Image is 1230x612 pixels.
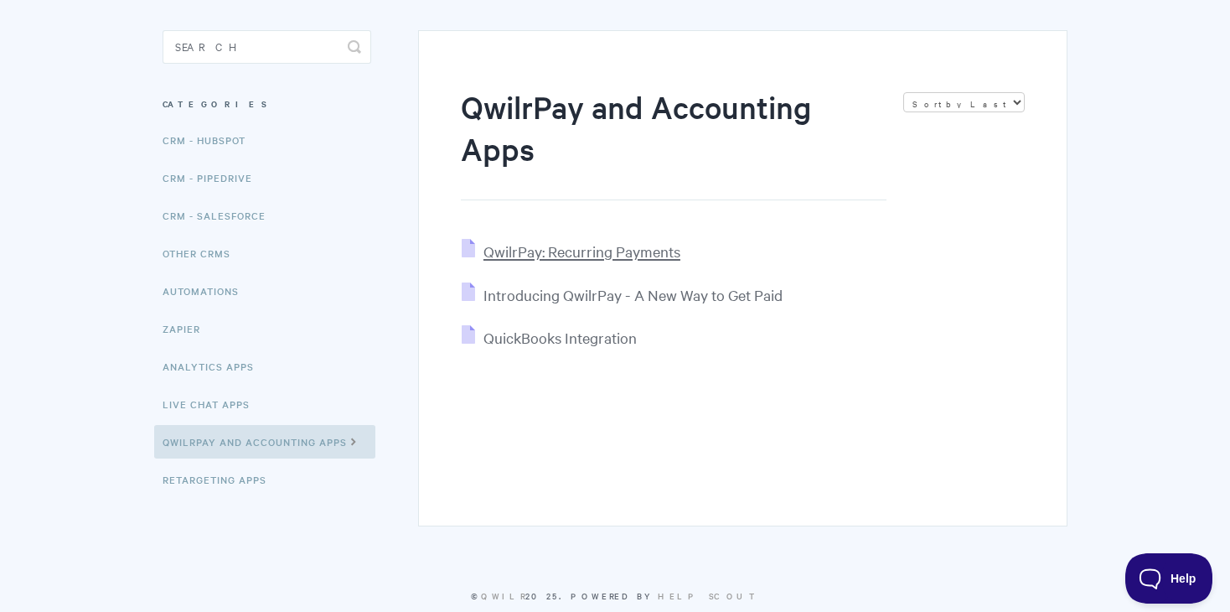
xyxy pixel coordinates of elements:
[483,285,783,304] span: Introducing QwilrPay - A New Way to Get Paid
[1125,553,1213,604] iframe: Toggle Customer Support
[903,92,1025,112] select: Page reloads on selection
[462,328,637,347] a: QuickBooks Integration
[462,241,680,261] a: QwilrPay: Recurring Payments
[461,86,886,200] h1: QwilrPay and Accounting Apps
[163,236,243,270] a: Other CRMs
[163,199,278,232] a: CRM - Salesforce
[571,589,759,602] span: Powered by
[154,425,375,459] a: QwilrPay and Accounting Apps
[658,589,759,602] a: Help Scout
[483,328,637,347] span: QuickBooks Integration
[163,463,279,496] a: Retargeting Apps
[483,241,680,261] span: QwilrPay: Recurring Payments
[163,274,251,308] a: Automations
[163,589,1067,604] p: © 2025.
[462,285,783,304] a: Introducing QwilrPay - A New Way to Get Paid
[481,589,525,602] a: Qwilr
[163,89,371,119] h3: Categories
[163,312,213,345] a: Zapier
[163,123,258,157] a: CRM - HubSpot
[163,30,371,64] input: Search
[163,350,266,383] a: Analytics Apps
[163,161,265,194] a: CRM - Pipedrive
[163,387,262,421] a: Live Chat Apps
